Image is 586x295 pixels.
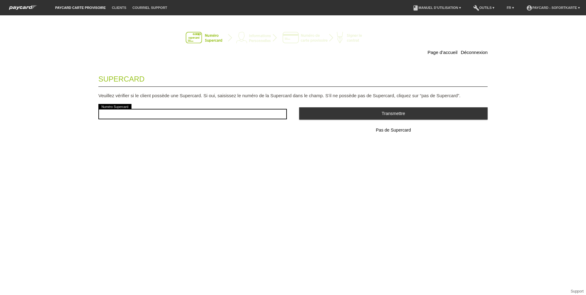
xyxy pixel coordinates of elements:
[523,6,583,10] a: account_circlepaycard - Sofortkarte ▾
[470,6,497,10] a: buildOutils ▾
[376,128,411,132] span: Pas de Supercard
[6,7,40,12] a: paycard Sofortkarte
[473,5,479,11] i: build
[299,124,488,136] button: Pas de Supercard
[98,69,488,87] legend: Supercard
[571,289,584,293] a: Support
[109,6,129,10] a: Clients
[504,6,517,10] a: FR ▾
[52,6,109,10] a: paycard carte provisoire
[6,4,40,11] img: paycard Sofortkarte
[409,6,464,10] a: bookManuel d’utilisation ▾
[129,6,170,10] a: Courriel Support
[299,107,488,119] button: Transmettre
[461,50,488,55] a: Déconnexion
[413,5,419,11] i: book
[428,50,458,55] a: Page d’accueil
[382,111,405,116] span: Transmettre
[98,93,488,98] p: Veuillez vérifier si le client possède une Supercard. Si oui, saisissez le numéro de la Supercard...
[526,5,532,11] i: account_circle
[186,32,400,44] img: instantcard-v2-fr-1.png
